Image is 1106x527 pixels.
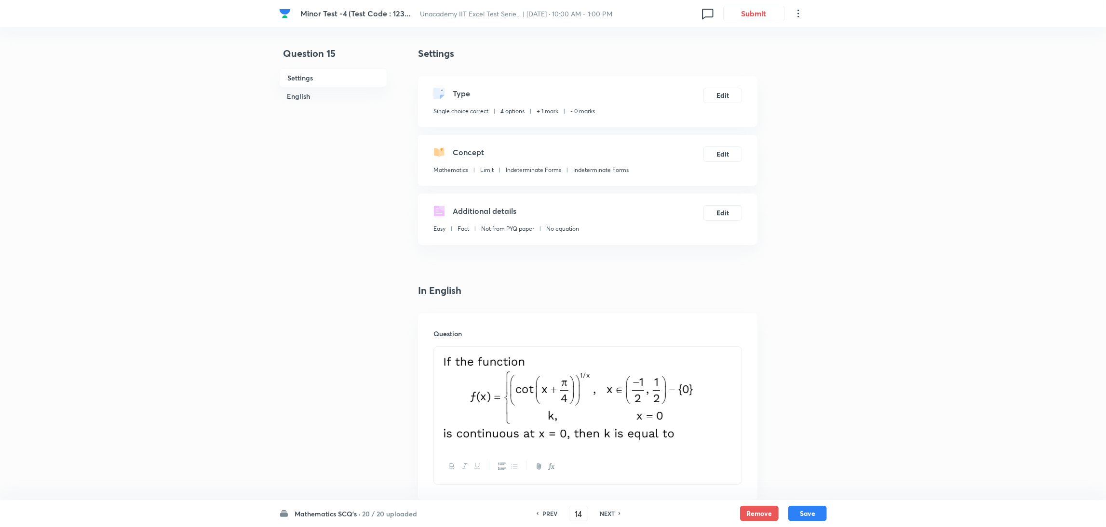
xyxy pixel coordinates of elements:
[433,224,445,233] p: Easy
[570,107,595,116] p: - 0 marks
[433,107,488,116] p: Single choice correct
[537,107,558,116] p: + 1 mark
[279,46,387,68] h4: Question 15
[418,46,757,61] h4: Settings
[703,88,742,103] button: Edit
[279,8,293,19] a: Company Logo
[362,509,417,519] h6: 20 / 20 uploaded
[600,509,615,518] h6: NEXT
[433,88,445,99] img: questionType.svg
[453,146,484,158] h5: Concept
[500,107,525,116] p: 4 options
[441,353,707,440] img: 30-08-25-10:29:11-AM
[788,506,827,521] button: Save
[480,166,494,174] p: Limit
[723,6,785,21] button: Submit
[453,88,470,99] h5: Type
[418,283,757,298] h4: In English
[433,166,468,174] p: Mathematics
[295,509,361,519] h6: Mathematics SCQ's ·
[542,509,557,518] h6: PREV
[546,224,579,233] p: No equation
[279,87,387,105] h6: English
[703,205,742,221] button: Edit
[573,166,629,174] p: Indeterminate Forms
[740,506,779,521] button: Remove
[279,8,291,19] img: Company Logo
[703,146,742,162] button: Edit
[279,68,387,87] h6: Settings
[420,9,613,18] span: Unacademy IIT Excel Test Serie... | [DATE] · 10:00 AM - 1:00 PM
[453,205,516,217] h5: Additional details
[481,224,534,233] p: Not from PYQ paper
[433,329,742,339] h6: Question
[506,166,561,174] p: Indeterminate Forms
[458,224,469,233] p: Fact
[300,8,411,18] span: Minor Test -4 (Test Code : 123...
[433,205,445,217] img: questionDetails.svg
[433,146,445,158] img: questionConcept.svg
